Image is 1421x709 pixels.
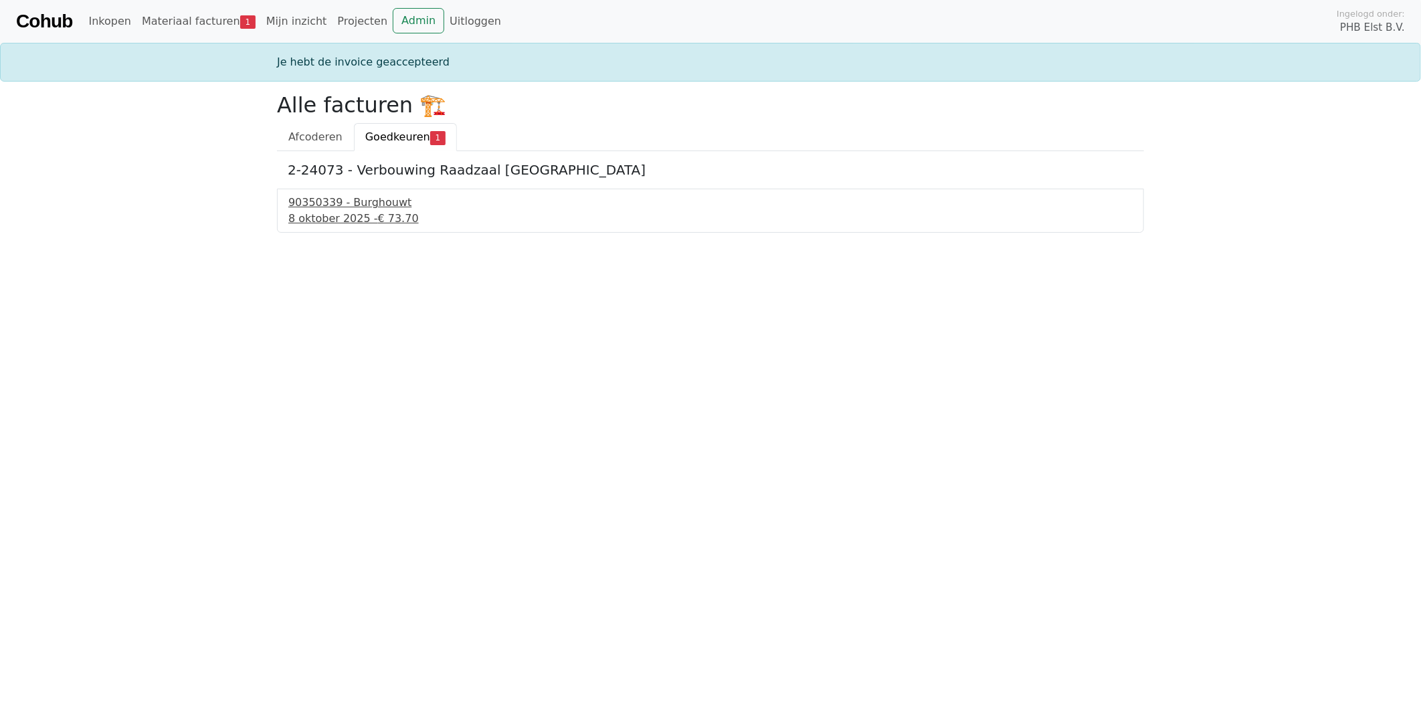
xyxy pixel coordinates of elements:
[1337,7,1405,20] span: Ingelogd onder:
[288,130,343,143] span: Afcoderen
[83,8,136,35] a: Inkopen
[288,211,1133,227] div: 8 oktober 2025 -
[354,123,457,151] a: Goedkeuren1
[1340,20,1405,35] span: PHB Elst B.V.
[261,8,333,35] a: Mijn inzicht
[136,8,261,35] a: Materiaal facturen1
[269,54,1152,70] div: Je hebt de invoice geaccepteerd
[288,195,1133,227] a: 90350339 - Burghouwt8 oktober 2025 -€ 73.70
[288,162,1133,178] h5: 2-24073 - Verbouwing Raadzaal [GEOGRAPHIC_DATA]
[430,131,446,144] span: 1
[277,123,354,151] a: Afcoderen
[332,8,393,35] a: Projecten
[365,130,430,143] span: Goedkeuren
[16,5,72,37] a: Cohub
[288,195,1133,211] div: 90350339 - Burghouwt
[240,15,256,29] span: 1
[444,8,506,35] a: Uitloggen
[378,212,419,225] span: € 73.70
[393,8,444,33] a: Admin
[277,92,1144,118] h2: Alle facturen 🏗️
